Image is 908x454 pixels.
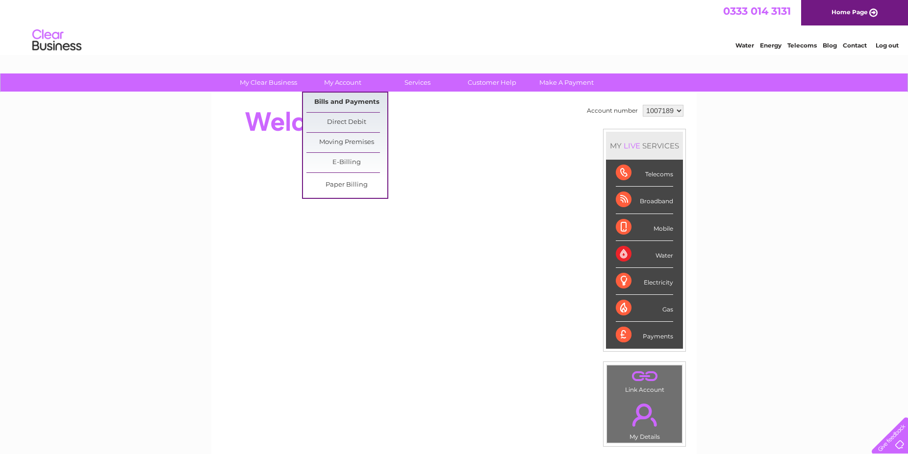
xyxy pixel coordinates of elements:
[622,141,642,150] div: LIVE
[223,5,686,48] div: Clear Business is a trading name of Verastar Limited (registered in [GEOGRAPHIC_DATA] No. 3667643...
[526,73,607,92] a: Make A Payment
[616,268,673,295] div: Electricity
[616,187,673,214] div: Broadband
[306,93,387,112] a: Bills and Payments
[452,73,532,92] a: Customer Help
[735,42,754,49] a: Water
[723,5,791,17] a: 0333 014 3131
[616,322,673,348] div: Payments
[609,398,680,432] a: .
[306,113,387,132] a: Direct Debit
[306,153,387,172] a: E-Billing
[616,214,673,241] div: Mobile
[606,395,682,443] td: My Details
[584,102,640,119] td: Account number
[760,42,782,49] a: Energy
[616,295,673,322] div: Gas
[609,368,680,385] a: .
[606,132,683,160] div: MY SERVICES
[32,25,82,55] img: logo.png
[306,175,387,195] a: Paper Billing
[303,73,383,92] a: My Account
[306,133,387,152] a: Moving Premises
[377,73,458,92] a: Services
[843,42,867,49] a: Contact
[606,365,682,396] td: Link Account
[787,42,817,49] a: Telecoms
[616,241,673,268] div: Water
[823,42,837,49] a: Blog
[876,42,899,49] a: Log out
[616,160,673,187] div: Telecoms
[228,73,309,92] a: My Clear Business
